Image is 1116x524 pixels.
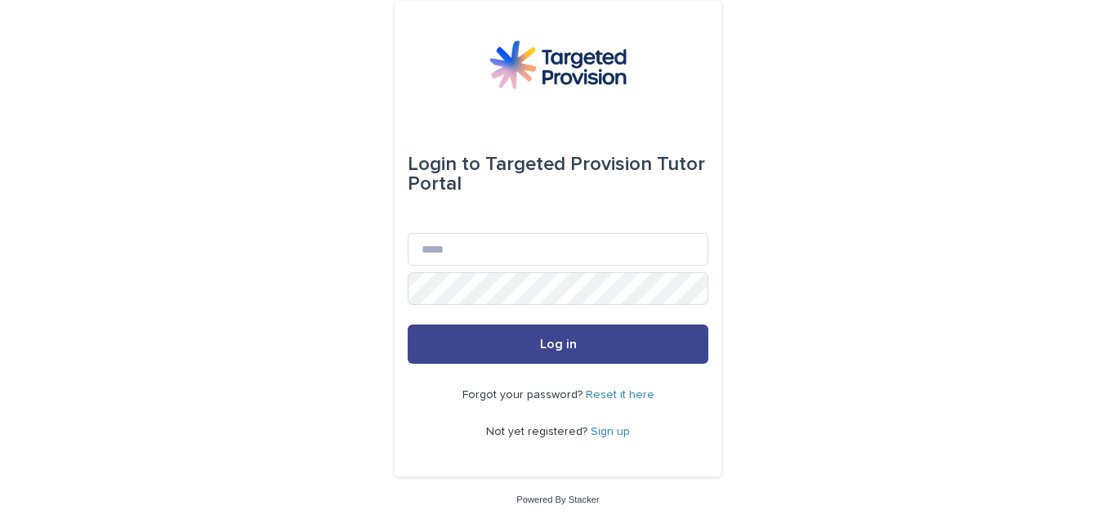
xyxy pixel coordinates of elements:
a: Powered By Stacker [516,495,599,504]
div: Targeted Provision Tutor Portal [408,141,708,207]
a: Sign up [591,426,630,437]
span: Not yet registered? [486,426,591,437]
span: Forgot your password? [462,389,586,401]
a: Reset it here [586,389,654,401]
span: Log in [540,338,577,351]
span: Login to [408,155,480,174]
img: M5nRWzHhSzIhMunXDL62 [489,40,627,89]
button: Log in [408,325,708,364]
